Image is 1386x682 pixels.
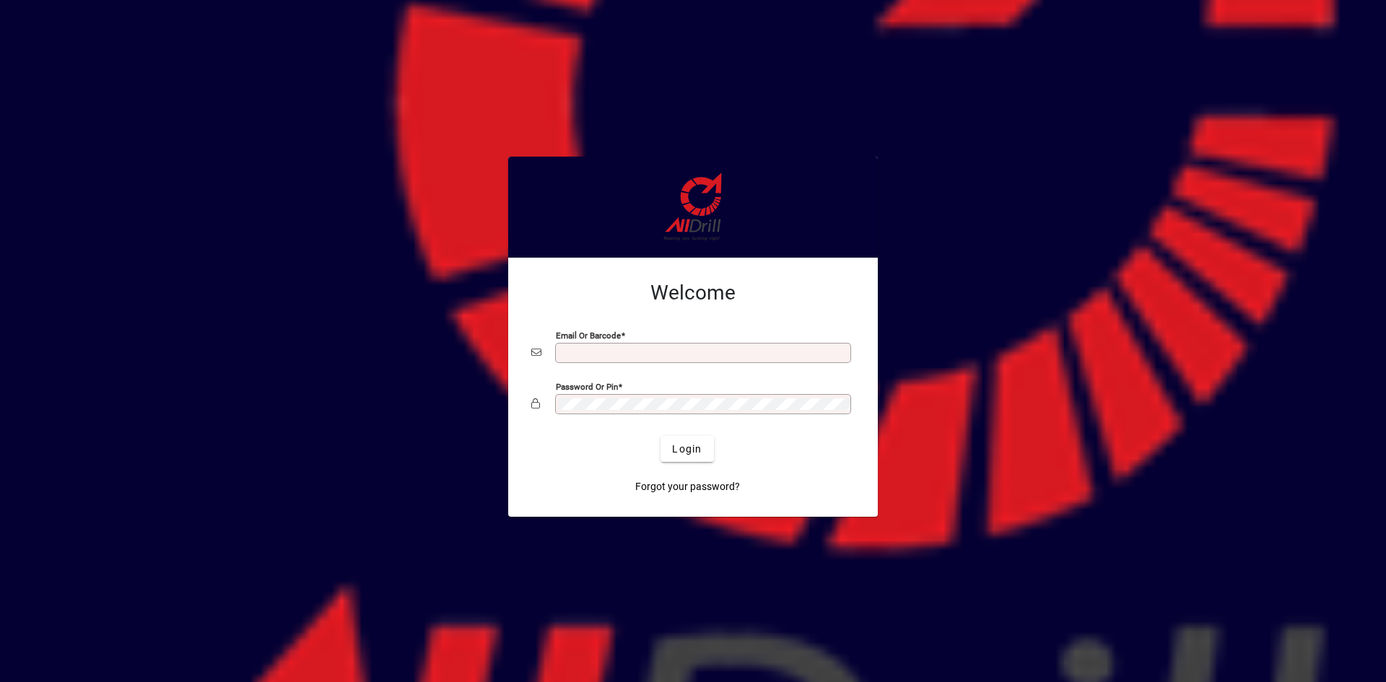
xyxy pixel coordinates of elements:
[672,442,702,457] span: Login
[635,479,740,494] span: Forgot your password?
[661,436,713,462] button: Login
[531,281,855,305] h2: Welcome
[556,382,618,392] mat-label: Password or Pin
[629,473,746,499] a: Forgot your password?
[556,331,621,341] mat-label: Email or Barcode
